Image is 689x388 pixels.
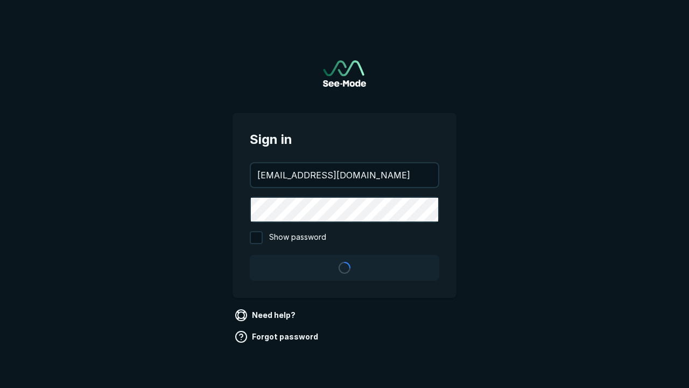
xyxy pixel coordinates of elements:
span: Show password [269,231,326,244]
a: Need help? [233,307,300,324]
a: Forgot password [233,328,322,345]
a: Go to sign in [323,60,366,87]
span: Sign in [250,130,439,149]
img: See-Mode Logo [323,60,366,87]
input: your@email.com [251,163,438,187]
